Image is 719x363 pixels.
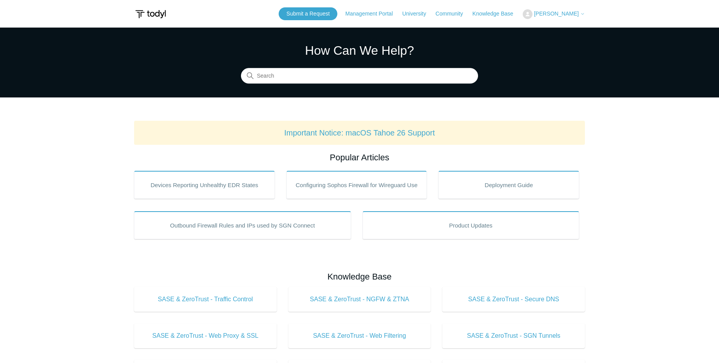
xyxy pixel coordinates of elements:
span: SASE & ZeroTrust - Traffic Control [146,295,265,304]
span: SASE & ZeroTrust - NGFW & ZTNA [300,295,419,304]
span: SASE & ZeroTrust - Web Filtering [300,331,419,340]
span: SASE & ZeroTrust - Secure DNS [454,295,573,304]
a: University [402,10,434,18]
a: Submit a Request [279,7,337,20]
a: Management Portal [346,10,401,18]
a: Configuring Sophos Firewall for Wireguard Use [286,171,427,199]
a: SASE & ZeroTrust - Traffic Control [134,287,277,312]
a: SASE & ZeroTrust - Web Proxy & SSL [134,323,277,348]
h1: How Can We Help? [241,41,478,60]
span: [PERSON_NAME] [534,10,579,17]
button: [PERSON_NAME] [523,9,585,19]
span: SASE & ZeroTrust - Web Proxy & SSL [146,331,265,340]
a: Product Updates [363,211,579,239]
a: Important Notice: macOS Tahoe 26 Support [284,129,435,137]
a: SASE & ZeroTrust - NGFW & ZTNA [288,287,431,312]
a: SASE & ZeroTrust - Web Filtering [288,323,431,348]
img: Todyl Support Center Help Center home page [134,7,167,21]
span: SASE & ZeroTrust - SGN Tunnels [454,331,573,340]
a: Knowledge Base [473,10,521,18]
h2: Popular Articles [134,151,585,164]
a: Community [436,10,471,18]
a: Outbound Firewall Rules and IPs used by SGN Connect [134,211,351,239]
a: Deployment Guide [438,171,579,199]
a: SASE & ZeroTrust - Secure DNS [442,287,585,312]
a: Devices Reporting Unhealthy EDR States [134,171,275,199]
a: SASE & ZeroTrust - SGN Tunnels [442,323,585,348]
h2: Knowledge Base [134,270,585,283]
input: Search [241,68,478,84]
